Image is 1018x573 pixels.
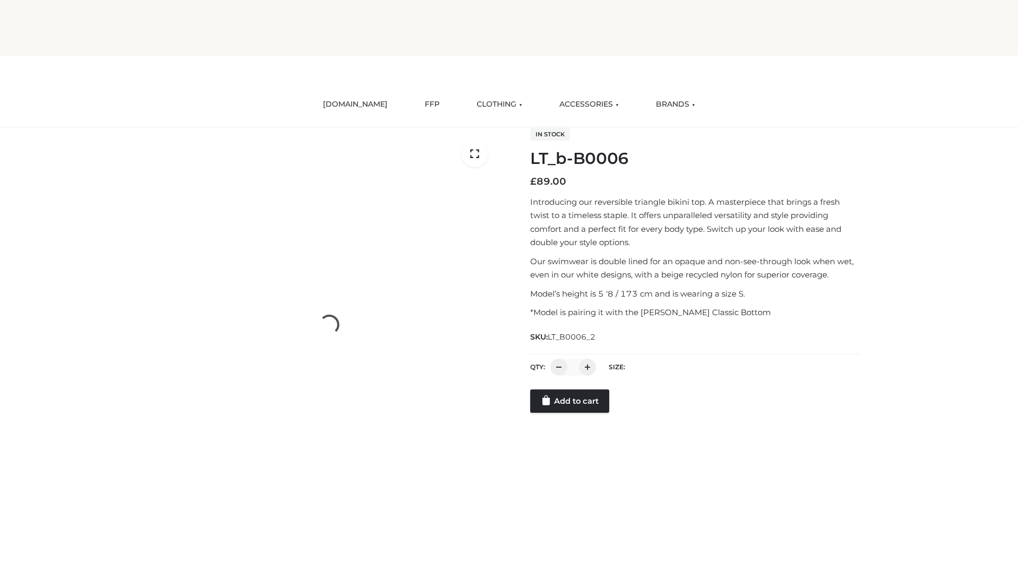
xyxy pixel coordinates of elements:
span: £ [530,176,537,187]
span: LT_B0006_2 [548,332,595,342]
label: QTY: [530,363,545,371]
span: SKU: [530,331,596,343]
p: Model’s height is 5 ‘8 / 173 cm and is wearing a size S. [530,287,861,301]
a: FFP [417,93,447,116]
bdi: 89.00 [530,176,566,187]
a: CLOTHING [469,93,530,116]
p: Introducing our reversible triangle bikini top. A masterpiece that brings a fresh twist to a time... [530,195,861,249]
a: ACCESSORIES [551,93,627,116]
a: BRANDS [648,93,703,116]
a: [DOMAIN_NAME] [315,93,396,116]
h1: LT_b-B0006 [530,149,861,168]
p: *Model is pairing it with the [PERSON_NAME] Classic Bottom [530,306,861,319]
a: Add to cart [530,389,609,413]
p: Our swimwear is double lined for an opaque and non-see-through look when wet, even in our white d... [530,255,861,282]
span: In stock [530,128,570,141]
label: Size: [609,363,625,371]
